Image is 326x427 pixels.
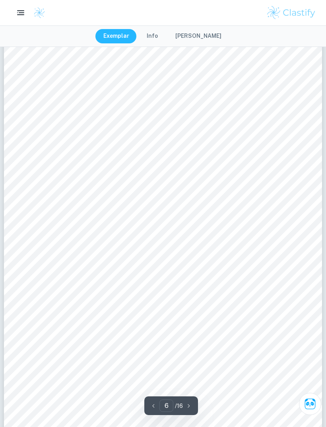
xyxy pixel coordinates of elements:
[175,402,183,410] p: / 16
[266,5,316,21] img: Clastify logo
[29,7,45,19] a: Clastify logo
[33,7,45,19] img: Clastify logo
[139,29,166,43] button: Info
[299,393,321,415] button: Ask Clai
[167,29,229,43] button: [PERSON_NAME]
[95,29,137,43] button: Exemplar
